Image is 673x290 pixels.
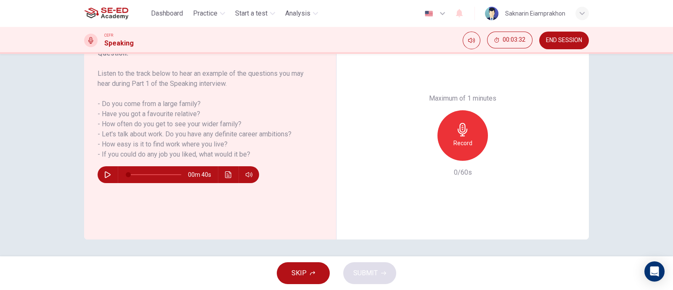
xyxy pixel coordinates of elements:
button: Record [437,110,488,161]
button: Practice [190,6,228,21]
div: Mute [463,32,480,49]
div: Open Intercom Messenger [644,261,665,282]
img: Profile picture [485,7,498,20]
span: Analysis [285,8,310,19]
h6: Listen to the track below to hear an example of the questions you may hear during Part 1 of the S... [98,69,313,160]
img: en [424,11,434,17]
button: SKIP [277,262,330,284]
span: SKIP [291,267,307,279]
span: CEFR [104,32,113,38]
button: END SESSION [539,32,589,49]
span: Practice [193,8,217,19]
span: END SESSION [546,37,582,44]
button: 00:03:32 [487,32,533,48]
span: Start a test [235,8,268,19]
span: 00m 40s [188,166,218,183]
button: Start a test [232,6,278,21]
button: Dashboard [148,6,186,21]
button: Analysis [282,6,321,21]
h6: 0/60s [454,168,472,178]
span: Dashboard [151,8,183,19]
h6: Record [453,138,472,148]
span: 00:03:32 [503,37,525,43]
img: SE-ED Academy logo [84,5,128,22]
h6: Maximum of 1 minutes [429,93,496,104]
h1: Speaking [104,38,134,48]
a: SE-ED Academy logo [84,5,148,22]
div: Saknarin Eiamprakhon [505,8,565,19]
button: Click to see the audio transcription [222,166,235,183]
div: Hide [487,32,533,49]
